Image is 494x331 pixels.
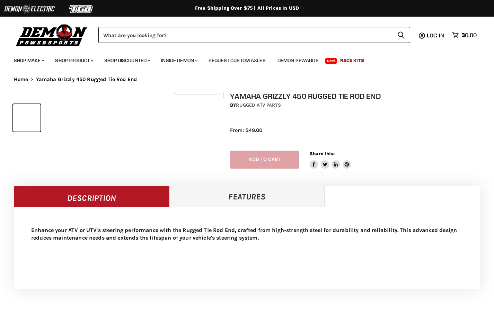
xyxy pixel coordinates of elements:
[169,186,325,207] a: Features
[31,226,463,242] p: Enhance your ATV or UTV's steering performance with the Rugged Tie Rod End, crafted from high-str...
[14,77,28,82] a: Home
[230,101,486,109] div: by
[335,53,369,68] a: Race Kits
[9,51,475,68] ul: Main menu
[310,151,335,156] span: Share this:
[9,53,48,68] a: Shop Make
[36,77,137,82] span: Yamaha Grizzly 450 Rugged Tie Rod End
[325,58,337,64] span: New!
[55,2,107,16] img: TGB Logo 2
[236,102,281,108] a: Rugged ATV Parts
[392,27,410,43] button: Search
[178,87,216,92] span: Click to expand
[461,32,477,38] span: $0.00
[230,127,262,133] span: From: $49.00
[156,53,202,68] a: Inside Demon
[203,53,271,68] a: Request Custom Axles
[13,104,41,132] button: Yamaha Grizzly 450 Rugged Tie Rod End thumbnail
[449,30,480,40] a: $0.00
[14,23,90,47] img: Demon Powersports
[98,27,392,43] input: Search
[272,53,324,68] a: Demon Rewards
[427,32,444,39] span: Log in
[230,92,486,100] h1: Yamaha Grizzly 450 Rugged Tie Rod End
[14,186,169,207] a: Description
[424,32,449,38] a: Log in
[50,53,98,68] a: Shop Product
[310,151,351,169] aside: Share this:
[98,27,410,43] form: Product
[99,53,155,68] a: Shop Discounted
[3,2,55,16] img: Demon Electric Logo 2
